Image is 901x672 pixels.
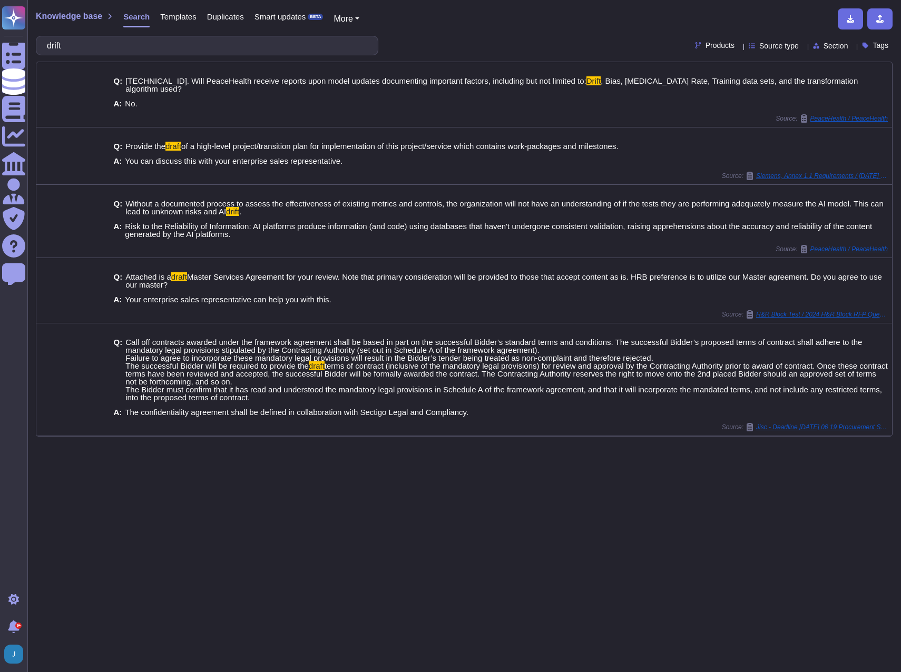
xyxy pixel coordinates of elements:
span: Risk to the Reliability of Information: AI platforms produce information (and code) using databas... [125,222,872,239]
span: Source: [722,172,888,180]
span: Call off contracts awarded under the framework agreement shall be based in part on the successful... [125,338,862,370]
span: The confidentiality agreement shall be defined in collaboration with Sectigo Legal and Compliancy. [125,408,468,417]
span: Tags [873,42,888,49]
span: You can discuss this with your enterprise sales representative. [125,156,342,165]
span: Your enterprise sales representative can help you with this. [125,295,331,304]
span: Provide the [125,142,165,151]
span: Products [706,42,734,49]
div: BETA [308,14,323,20]
b: Q: [113,273,122,289]
b: A: [113,408,122,416]
span: Master Services Agreement for your review. Note that primary consideration will be provided to th... [125,272,882,289]
span: Duplicates [207,13,244,21]
b: A: [113,222,122,238]
b: Q: [113,200,122,215]
span: Source type [759,42,799,50]
span: Source: [722,423,888,431]
span: , Bias, [MEDICAL_DATA] Rate, Training data sets, and the transformation algorithm used? [125,76,858,93]
span: PeaceHealth / PeaceHealth [810,115,888,122]
span: Source: [776,245,888,253]
b: Q: [113,142,122,150]
span: Jisc - Deadline [DATE] 06 19 Procurement Specific Questions Copy [756,424,888,430]
span: No. [125,99,137,108]
span: terms of contract (inclusive of the mandatory legal provisions) for review and approval by the Co... [125,361,888,402]
button: More [334,13,359,25]
span: Source: [722,310,888,319]
mark: drift [226,207,239,216]
span: Knowledge base [36,12,102,21]
span: H&R Block Test / 2024 H&R Block RFP Questionnaire Form [756,311,888,318]
b: A: [113,100,122,107]
span: PeaceHealth / PeaceHealth [810,246,888,252]
mark: draft [171,272,187,281]
span: Section [824,42,848,50]
mark: Drift [586,76,601,85]
span: Smart updates [254,13,306,21]
span: Without a documented process to assess the effectiveness of existing metrics and controls, the or... [125,199,884,216]
img: user [4,645,23,664]
span: Siemens, Annex 1.1 Requirements / [DATE] RfP ServerRA Annex1.1 Requirements Copy [756,173,888,179]
span: Attached is a [125,272,171,281]
span: of a high-level project/transition plan for implementation of this project/service which contains... [181,142,619,151]
button: user [2,643,31,666]
span: Source: [776,114,888,123]
div: 9+ [15,622,22,629]
b: Q: [113,338,122,401]
span: Templates [160,13,196,21]
input: Search a question or template... [42,36,367,55]
span: More [334,14,352,23]
mark: draft [309,361,325,370]
mark: draft [165,142,181,151]
b: A: [113,157,122,165]
span: Search [123,13,150,21]
b: Q: [113,77,122,93]
b: A: [113,295,122,303]
span: . [239,207,241,216]
span: [TECHNICAL_ID]. Will PeaceHealth receive reports upon model updates documenting important factors... [125,76,586,85]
